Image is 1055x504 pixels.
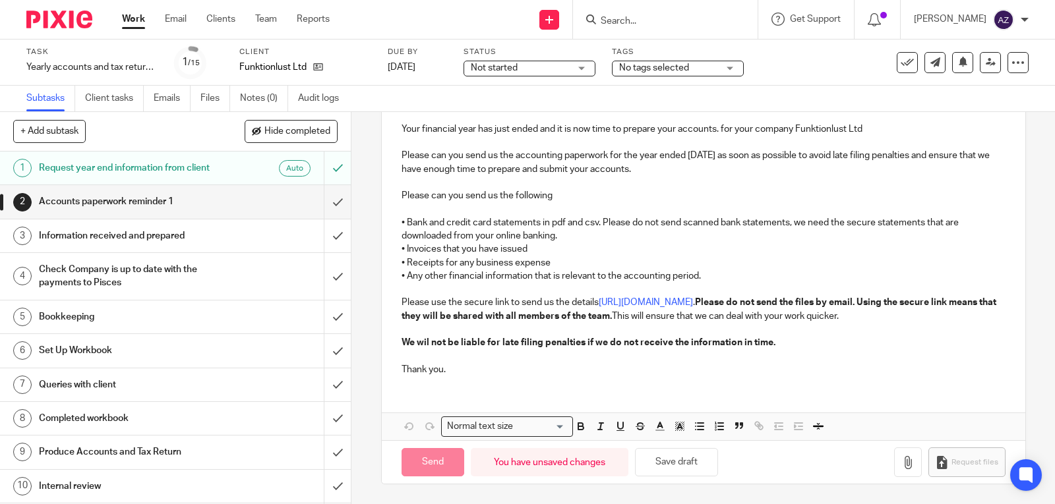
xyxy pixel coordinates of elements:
button: Save draft [635,448,718,476]
a: Notes (0) [240,86,288,111]
input: Search for option [518,420,565,434]
p: [PERSON_NAME] [914,13,986,26]
h1: Set Up Workbook [39,341,220,360]
div: 3 [13,227,32,245]
span: No tags selected [619,63,689,72]
div: 2 [13,193,32,211]
span: Request files [951,457,998,468]
input: Search [599,16,718,28]
button: Hide completed [245,120,338,142]
label: Client [239,47,371,57]
input: Send [402,448,464,476]
strong: We wil not be liable for late filing penalties if we do not receive the information in time. [402,338,775,347]
div: Yearly accounts and tax return - Automatic - [DATE] [26,61,158,74]
a: Team [255,13,277,26]
div: Auto [279,160,311,177]
img: svg%3E [993,9,1014,30]
div: 6 [13,341,32,360]
button: + Add subtask [13,120,86,142]
a: [URL][DOMAIN_NAME] [599,298,693,307]
p: Funktionlust Ltd [239,61,307,74]
div: 9 [13,443,32,461]
button: Request files [928,447,1005,477]
p: Please use the secure link to send us the details . This will ensure that we can deal with your w... [402,296,1006,323]
p: Your financial year has just ended and it is now time to prepare your accounts. for your company ... [402,123,1006,136]
span: Get Support [790,14,841,24]
span: Not started [471,63,518,72]
h1: Bookkeeping [39,307,220,327]
label: Due by [388,47,447,57]
div: Search for option [441,416,573,437]
div: 5 [13,308,32,326]
div: 10 [13,477,32,495]
div: 8 [13,409,32,428]
h1: Completed workbook [39,408,220,428]
label: Task [26,47,158,57]
a: Emails [154,86,191,111]
div: Yearly accounts and tax return - Automatic - November 2023 [26,61,158,74]
h1: Check Company is up to date with the payments to Pisces [39,260,220,293]
img: Pixie [26,11,92,28]
a: Audit logs [298,86,349,111]
h1: Produce Accounts and Tax Return [39,442,220,462]
div: 4 [13,267,32,285]
h1: Internal review [39,476,220,496]
div: You have unsaved changes [471,448,628,476]
h1: Queries with client [39,375,220,395]
p: • Invoices that you have issued [402,242,1006,256]
p: Thank you. [402,363,1006,376]
label: Tags [612,47,744,57]
h1: Information received and prepared [39,226,220,246]
h1: Accounts paperwork reminder 1 [39,192,220,211]
label: Status [464,47,595,57]
div: 1 [182,55,200,70]
div: 1 [13,159,32,177]
h1: Request year end information from client [39,158,220,178]
a: Clients [206,13,235,26]
p: • Any other financial information that is relevant to the accounting period. [402,269,1006,283]
a: Client tasks [85,86,144,111]
p: • Bank and credit card statements in pdf and csv. Please do not send scanned bank statements, we ... [402,216,1006,243]
span: Hide completed [264,126,330,137]
a: Subtasks [26,86,75,111]
div: 7 [13,376,32,394]
a: Email [165,13,187,26]
p: Please can you send us the following [402,189,1006,202]
span: Normal text size [444,420,516,434]
small: /15 [188,59,200,67]
p: • Receipts for any business expense [402,256,1006,269]
strong: Please do not send the files by email. Using the secure link means that they will be shared with ... [402,298,998,320]
span: [DATE] [388,63,415,72]
a: Work [122,13,145,26]
a: Reports [297,13,330,26]
p: Please can you send us the accounting paperwork for the year ended [DATE] as soon as possible to ... [402,149,1006,176]
a: Files [200,86,230,111]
